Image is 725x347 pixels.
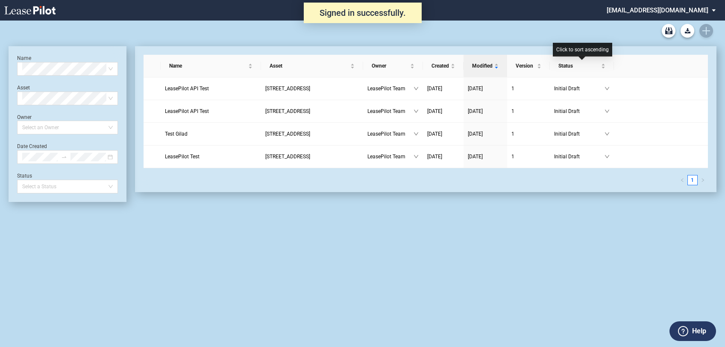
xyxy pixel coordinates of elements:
label: Status [17,173,32,179]
th: Name [161,55,261,77]
span: Asset [270,62,349,70]
span: [DATE] [468,86,483,92]
span: 1 [511,108,514,114]
span: swap-right [61,154,67,160]
span: down [605,131,610,136]
span: [DATE] [468,108,483,114]
span: Initial Draft [554,107,605,116]
span: Owner [372,62,408,70]
span: 1 [511,86,514,92]
a: [STREET_ADDRESS] [265,84,359,93]
a: 1 [511,107,546,116]
button: Help [669,321,716,341]
span: Name [169,62,247,70]
li: Next Page [698,175,708,185]
span: [DATE] [427,86,442,92]
a: [STREET_ADDRESS] [265,152,359,161]
a: Archive [662,24,675,38]
span: left [680,178,684,182]
span: down [605,86,610,91]
label: Asset [17,85,30,91]
span: down [414,109,419,114]
th: Version [507,55,550,77]
span: down [414,154,419,159]
span: LeasePilot Team [367,130,414,138]
span: 1 [511,154,514,160]
a: LeasePilot API Test [165,107,257,116]
a: LeasePilot Test [165,152,257,161]
span: LeasePilot Team [367,152,414,161]
li: Previous Page [677,175,687,185]
a: [DATE] [427,84,459,93]
a: Test Gilad [165,130,257,138]
a: 1 [511,130,546,138]
span: Version [516,62,535,70]
a: 1 [688,175,697,185]
span: [DATE] [427,131,442,137]
span: LeasePilot API Test [165,108,209,114]
label: Help [692,326,706,337]
a: [DATE] [468,84,503,93]
label: Date Created [17,143,47,149]
label: Name [17,55,31,61]
span: Initial Draft [554,130,605,138]
a: [DATE] [427,130,459,138]
th: Asset [261,55,363,77]
a: [DATE] [468,152,503,161]
button: right [698,175,708,185]
span: Status [558,62,599,70]
a: [DATE] [468,107,503,116]
a: [DATE] [427,152,459,161]
th: Status [550,55,614,77]
a: Download Blank Form [681,24,694,38]
a: LeasePilot API Test [165,84,257,93]
span: 109 State Street [265,131,310,137]
span: down [414,86,419,91]
th: Owner [363,55,423,77]
span: Created [431,62,449,70]
span: Initial Draft [554,84,605,93]
span: right [701,178,705,182]
a: [STREET_ADDRESS] [265,107,359,116]
span: 109 State Street [265,154,310,160]
a: 1 [511,84,546,93]
span: 109 State Street [265,86,310,92]
a: [DATE] [427,107,459,116]
span: LeasePilot API Test [165,86,209,92]
span: [DATE] [427,154,442,160]
span: 1 [511,131,514,137]
span: down [605,154,610,159]
span: [DATE] [427,108,442,114]
span: down [605,109,610,114]
span: LeasePilot Team [367,107,414,116]
a: [STREET_ADDRESS] [265,130,359,138]
th: Modified [464,55,507,77]
span: 109 State Street [265,108,310,114]
span: Modified [472,62,493,70]
button: left [677,175,687,185]
span: [DATE] [468,131,483,137]
a: 1 [511,152,546,161]
div: Signed in successfully. [304,3,422,23]
span: down [414,131,419,136]
span: [DATE] [468,154,483,160]
a: [DATE] [468,130,503,138]
span: Initial Draft [554,152,605,161]
span: LeasePilot Test [165,154,200,160]
th: Created [423,55,464,77]
span: Test Gilad [165,131,188,137]
label: Owner [17,114,32,120]
span: LeasePilot Team [367,84,414,93]
span: to [61,154,67,160]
